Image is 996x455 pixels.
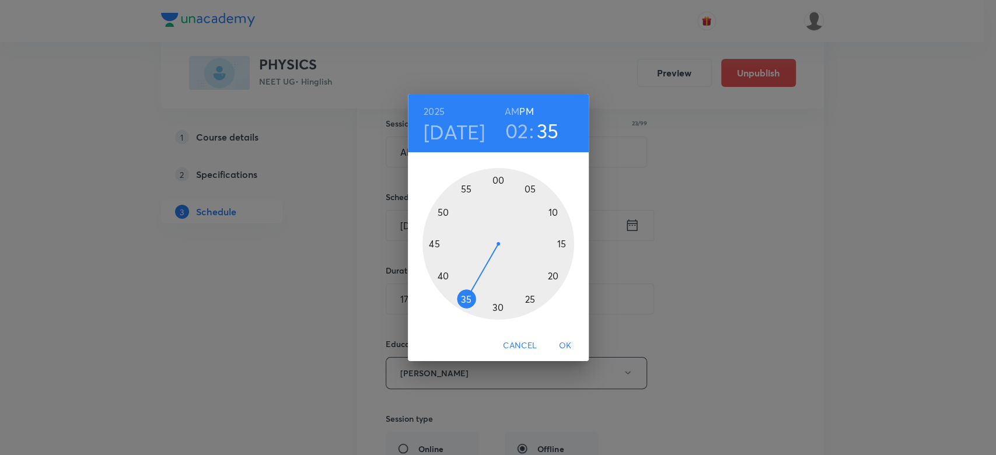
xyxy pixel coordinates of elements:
button: [DATE] [424,120,485,144]
button: 02 [505,118,529,143]
h3: : [529,118,534,143]
span: Cancel [503,338,537,353]
button: 2025 [424,103,445,120]
button: OK [547,335,584,356]
button: 35 [537,118,559,143]
button: PM [519,103,533,120]
span: OK [551,338,579,353]
button: Cancel [498,335,541,356]
button: AM [505,103,519,120]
